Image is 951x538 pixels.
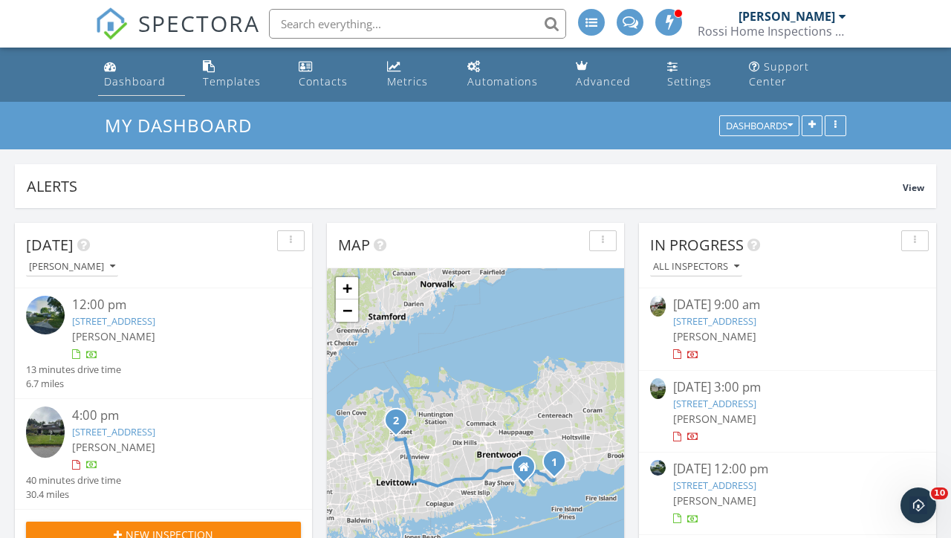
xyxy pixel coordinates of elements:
a: Dashboard [98,54,185,96]
a: Contacts [293,54,369,96]
img: streetview [650,460,666,476]
div: 160 Coachman Pl E, Syosset, NY 11791 [396,420,405,429]
div: Contacts [299,74,348,88]
span: In Progress [650,235,744,255]
a: Automations (Advanced) [461,54,558,96]
div: Advanced [576,74,631,88]
a: [STREET_ADDRESS] [673,314,756,328]
div: Alerts [27,176,903,196]
div: 40 minutes drive time [26,473,121,487]
a: Zoom in [336,277,358,299]
span: [PERSON_NAME] [673,493,756,508]
a: [STREET_ADDRESS] [72,314,155,328]
img: 9552758%2Freports%2Ff6b09236-9f04-4fba-b839-6daf1449c9b9%2Fcover_photos%2Fo4zWLx22zmmz59852x9l%2F... [650,378,666,399]
div: 17 melanni place, East Islip NY 11730 [524,467,533,476]
a: 12:00 pm [STREET_ADDRESS] [PERSON_NAME] 13 minutes drive time 6.7 miles [26,296,301,391]
img: streetview [26,296,65,334]
a: [STREET_ADDRESS] [72,425,155,438]
span: 10 [931,487,948,499]
div: Dashboard [104,74,166,88]
div: Dashboards [726,121,793,132]
a: Zoom out [336,299,358,322]
div: Templates [203,74,261,88]
div: [DATE] 9:00 am [673,296,902,314]
span: [PERSON_NAME] [673,412,756,426]
a: [STREET_ADDRESS] [673,397,756,410]
span: [PERSON_NAME] [673,329,756,343]
div: 30.4 miles [26,487,121,502]
div: Rossi Home Inspections Inc. [698,24,846,39]
i: 1 [551,458,557,468]
input: Search everything... [269,9,566,39]
span: [DATE] [26,235,74,255]
span: View [903,181,924,194]
iframe: Intercom live chat [900,487,936,523]
img: 9571651%2Fcover_photos%2Fbdf12LIkEW1iTw8VKQbR%2Fsmall.jpg [26,406,65,458]
a: Support Center [743,54,853,96]
span: SPECTORA [138,7,260,39]
button: [PERSON_NAME] [26,257,118,277]
i: 2 [393,416,399,427]
img: 9540702%2Fcover_photos%2Fyp2nJDHkj00ICjX4S0zA%2Fsmall.jpg [650,296,666,317]
a: Advanced [570,54,650,96]
div: 13 minutes drive time [26,363,121,377]
a: My Dashboard [105,113,264,137]
div: Settings [667,74,712,88]
a: Settings [661,54,730,96]
a: SPECTORA [95,20,260,51]
div: [DATE] 3:00 pm [673,378,902,397]
span: [PERSON_NAME] [72,440,155,454]
div: 12:00 pm [72,296,279,314]
div: [PERSON_NAME] [29,262,115,272]
a: 4:00 pm [STREET_ADDRESS] [PERSON_NAME] 40 minutes drive time 30.4 miles [26,406,301,502]
button: Dashboards [719,116,799,137]
a: [STREET_ADDRESS] [673,479,756,492]
a: [DATE] 3:00 pm [STREET_ADDRESS] [PERSON_NAME] [650,378,925,444]
div: 5 Avon Pl, West Sayville, NY 11796 [554,461,563,470]
span: Map [338,235,370,255]
div: [DATE] 12:00 pm [673,460,902,479]
div: Metrics [387,74,428,88]
button: All Inspectors [650,257,742,277]
div: Support Center [749,59,809,88]
div: 6.7 miles [26,377,121,391]
img: The Best Home Inspection Software - Spectora [95,7,128,40]
div: 4:00 pm [72,406,279,425]
div: Automations [467,74,538,88]
a: [DATE] 9:00 am [STREET_ADDRESS] [PERSON_NAME] [650,296,925,362]
div: [PERSON_NAME] [739,9,835,24]
span: [PERSON_NAME] [72,329,155,343]
a: Templates [197,54,281,96]
div: All Inspectors [653,262,739,272]
a: Metrics [381,54,449,96]
a: [DATE] 12:00 pm [STREET_ADDRESS] [PERSON_NAME] [650,460,925,526]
